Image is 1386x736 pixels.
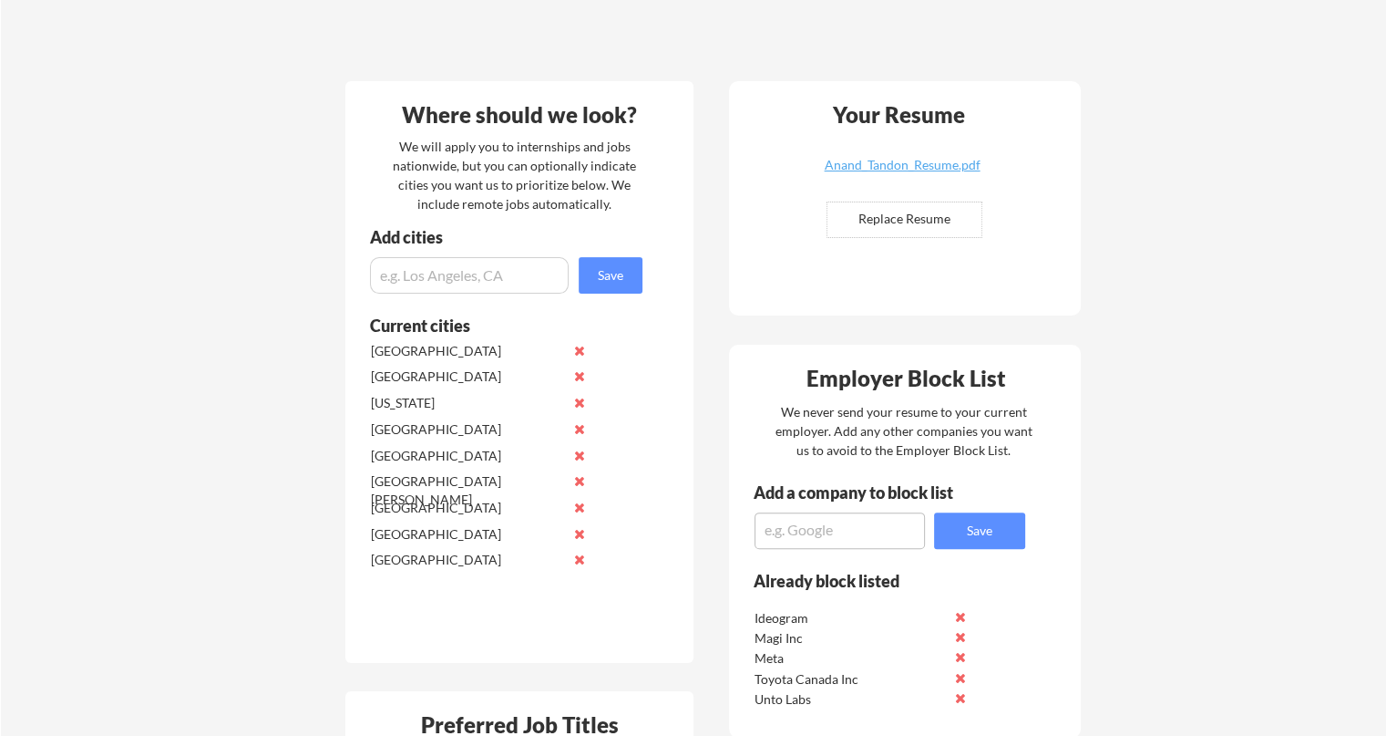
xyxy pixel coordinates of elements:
div: [US_STATE] [371,394,563,412]
div: Magi Inc [755,629,947,648]
div: Add cities [370,229,647,245]
div: Add a company to block list [754,484,981,501]
button: Save [579,257,642,294]
a: Anand_Tandon_Resume.pdf [794,159,1011,187]
div: Toyota Canada Inc [755,670,947,689]
div: Unto Labs [755,690,947,709]
div: Ideogram [755,609,947,627]
div: We will apply you to internships and jobs nationwide, but you can optionally indicate cities you ... [389,137,640,213]
div: Your Resume [808,104,989,126]
div: [GEOGRAPHIC_DATA] [371,420,563,439]
div: Preferred Job Titles [350,714,689,736]
div: [GEOGRAPHIC_DATA] [371,368,563,386]
div: [GEOGRAPHIC_DATA][PERSON_NAME] [371,472,563,508]
div: We never send your resume to your current employer. Add any other companies you want us to avoid ... [774,402,1033,460]
div: [GEOGRAPHIC_DATA] [371,525,563,544]
div: Employer Block List [736,368,1075,389]
div: Current cities [370,317,622,334]
div: [GEOGRAPHIC_DATA] [371,342,563,360]
button: Save [934,513,1025,549]
div: [GEOGRAPHIC_DATA] [371,499,563,517]
div: [GEOGRAPHIC_DATA] [371,447,563,465]
input: e.g. Los Angeles, CA [370,257,569,294]
div: Already block listed [754,573,1001,589]
div: Meta [755,649,947,668]
div: Anand_Tandon_Resume.pdf [794,159,1011,171]
div: Where should we look? [350,104,689,126]
div: [GEOGRAPHIC_DATA] [371,551,563,569]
